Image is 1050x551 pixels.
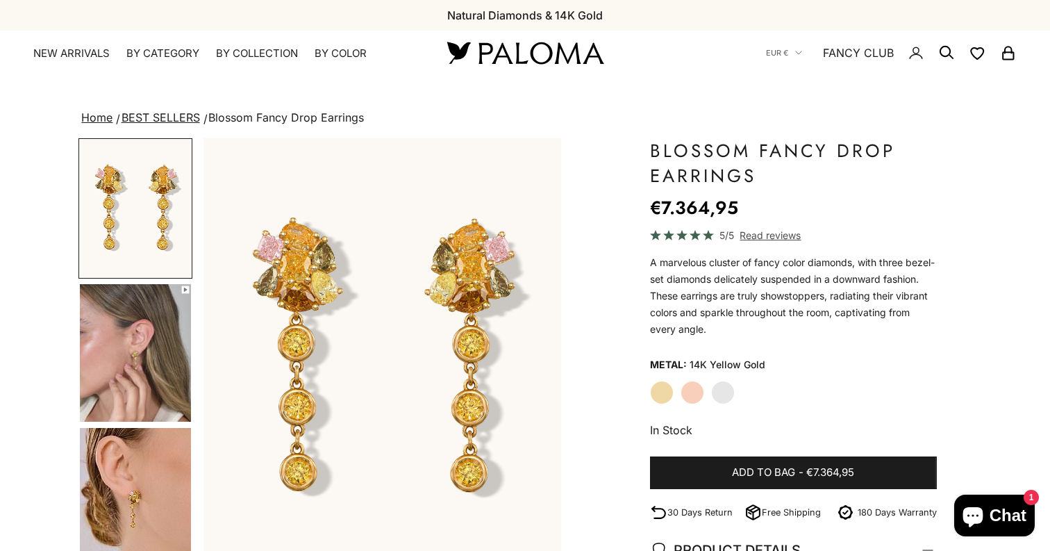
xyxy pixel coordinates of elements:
summary: By Color [315,47,367,60]
h1: Blossom Fancy Drop Earrings [650,138,937,188]
span: EUR € [766,47,788,59]
inbox-online-store-chat: Shopify online store chat [950,495,1039,540]
p: A marvelous cluster of fancy color diamonds, with three bezel-set diamonds delicately suspended i... [650,254,937,338]
img: #YellowGold [80,140,191,277]
a: Home [81,110,112,124]
button: EUR € [766,47,802,59]
a: NEW ARRIVALS [33,47,110,60]
p: In Stock [650,421,937,439]
summary: By Category [126,47,199,60]
button: Go to item 1 [78,138,192,279]
p: 180 Days Warranty [858,505,937,520]
a: 5/5 Read reviews [650,227,937,243]
nav: breadcrumbs [78,108,971,128]
button: Go to item 4 [78,283,192,423]
span: 5/5 [719,227,734,243]
span: Add to bag [732,464,795,482]
span: Read reviews [740,227,801,243]
img: #YellowGold #RoseGold #WhiteGold [80,284,191,422]
nav: Secondary navigation [766,31,1017,75]
span: €7.364,95 [806,464,854,482]
p: Free Shipping [762,505,821,520]
a: FANCY CLUB [823,44,894,62]
sale-price: €7.364,95 [650,194,738,222]
span: Blossom Fancy Drop Earrings [208,110,364,124]
summary: By Collection [216,47,298,60]
p: Natural Diamonds & 14K Gold [447,6,603,24]
p: 30 Days Return [667,505,733,520]
legend: Metal: [650,354,687,375]
a: BEST SELLERS [122,110,200,124]
nav: Primary navigation [33,47,414,60]
variant-option-value: 14K Yellow Gold [690,354,765,375]
button: Add to bag-€7.364,95 [650,457,937,490]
